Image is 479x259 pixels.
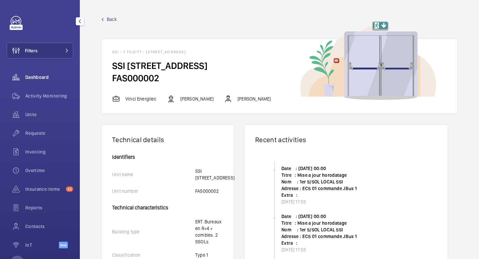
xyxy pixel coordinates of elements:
[25,204,73,211] span: Reports
[300,21,436,100] img: device image
[195,188,219,194] p: FAS000002
[66,186,73,192] span: 25
[112,201,223,210] h4: Technical characteristics
[195,252,208,258] p: Type 1
[281,165,438,198] div: Date : [DATE] 00:00 Titre : Mise a jour horodatage Nom : 1er S/SOL LOCAL SSI Adresse : ECS 01 com...
[25,223,73,230] span: Contacts
[25,242,59,248] span: IoT
[25,167,73,174] span: Overtime
[25,93,73,99] span: Activity Monitoring
[25,186,63,192] span: Insurance items
[25,130,73,136] span: Requests
[281,246,438,253] div: [DATE] 17:55
[112,154,223,160] h4: Identifiers
[238,96,271,102] p: [PERSON_NAME]
[255,135,437,144] h2: Recent activities
[112,50,447,54] h1: SSI - 7 Tilsitt - [STREET_ADDRESS]
[281,198,438,205] div: [DATE] 17:55
[112,135,223,144] h1: Technical details
[112,252,195,258] p: Classification
[112,188,195,194] p: Unit number
[180,96,214,102] p: [PERSON_NAME]
[107,16,117,23] span: Back
[112,60,447,72] h2: SSI [STREET_ADDRESS]
[112,228,195,235] p: Building type
[59,242,68,248] span: Beta
[112,72,447,84] h2: FAS000002
[112,171,195,178] p: Unit name
[7,43,73,59] button: Filters
[25,148,73,155] span: Invoicing
[195,218,223,245] p: ERT. Bureaux en R+4 + combles. 2 SSOLs
[25,47,38,54] span: Filters
[195,168,235,181] p: SSI [STREET_ADDRESS]
[25,74,73,81] span: Dashboard
[281,213,438,246] div: Date : [DATE] 00:00 Titre : Mise a jour horodatage Nom : 1er S/SOL LOCAL SSI Adresse : ECS 01 com...
[25,111,73,118] span: Units
[125,96,156,102] p: Vinci Energilec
